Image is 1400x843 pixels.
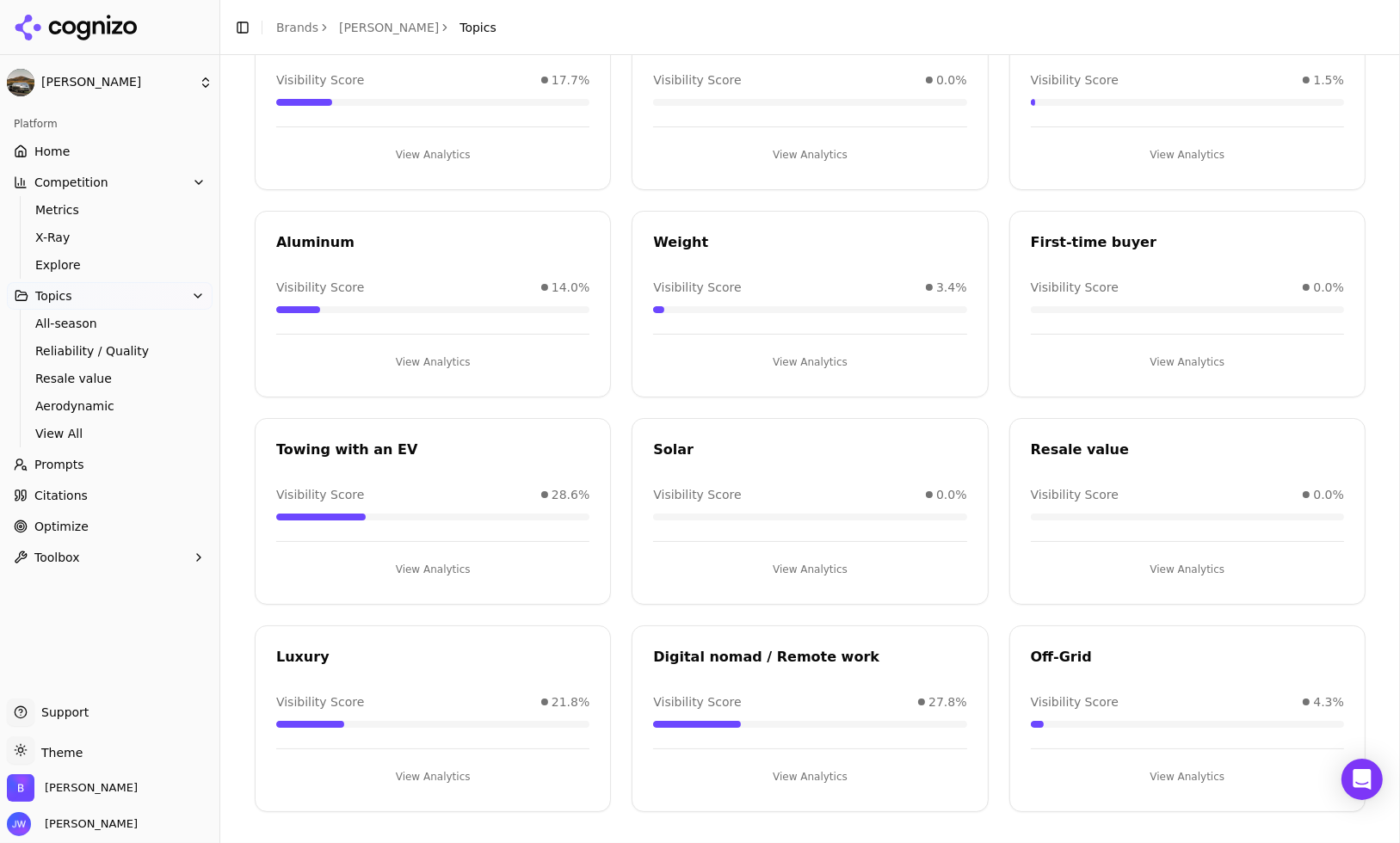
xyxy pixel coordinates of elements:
[7,812,138,836] button: Open user button
[276,647,589,668] div: Luxury
[28,198,192,222] a: Metrics
[34,487,88,504] span: Citations
[276,141,589,169] button: View Analytics
[35,342,185,360] span: Reliability / Quality
[653,763,966,791] button: View Analytics
[28,253,192,277] a: Explore
[1031,693,1119,711] span: Visibility Score
[7,110,213,138] div: Platform
[1313,693,1344,711] span: 4.3%
[7,282,213,310] button: Topics
[459,19,496,36] span: Topics
[7,169,213,196] button: Competition
[28,311,192,335] a: All-season
[7,774,34,802] img: Bowlus
[35,201,185,218] span: Metrics
[653,440,966,460] div: Solar
[276,693,364,711] span: Visibility Score
[1031,71,1119,89] span: Visibility Score
[7,482,213,509] a: Citations
[34,704,89,721] span: Support
[35,370,185,387] span: Resale value
[34,143,70,160] span: Home
[7,544,213,571] button: Toolbox
[653,486,741,503] span: Visibility Score
[35,397,185,415] span: Aerodynamic
[45,780,138,796] span: Bowlus
[41,75,192,90] span: [PERSON_NAME]
[34,549,80,566] span: Toolbox
[936,71,967,89] span: 0.0%
[552,693,589,711] span: 21.8%
[1031,440,1344,460] div: Resale value
[653,348,966,376] button: View Analytics
[1031,556,1344,583] button: View Analytics
[38,816,138,832] span: [PERSON_NAME]
[276,232,589,253] div: Aluminum
[928,693,966,711] span: 27.8%
[276,440,589,460] div: Towing with an EV
[28,366,192,391] a: Resale value
[1341,759,1383,800] div: Open Intercom Messenger
[34,456,84,473] span: Prompts
[35,229,185,246] span: X-Ray
[28,225,192,249] a: X-Ray
[1031,763,1344,791] button: View Analytics
[653,647,966,668] div: Digital nomad / Remote work
[276,279,364,296] span: Visibility Score
[7,69,34,96] img: Bowlus
[552,71,589,89] span: 17.7%
[936,486,967,503] span: 0.0%
[653,232,966,253] div: Weight
[276,486,364,503] span: Visibility Score
[1031,647,1344,668] div: Off-Grid
[276,71,364,89] span: Visibility Score
[1031,141,1344,169] button: View Analytics
[1031,232,1344,253] div: First-time buyer
[552,486,589,503] span: 28.6%
[653,556,966,583] button: View Analytics
[7,774,138,802] button: Open organization switcher
[276,21,318,34] a: Brands
[28,339,192,363] a: Reliability / Quality
[7,513,213,540] a: Optimize
[936,279,967,296] span: 3.4%
[653,71,741,89] span: Visibility Score
[1031,348,1344,376] button: View Analytics
[34,746,83,760] span: Theme
[1031,279,1119,296] span: Visibility Score
[28,421,192,446] a: View All
[1031,486,1119,503] span: Visibility Score
[653,693,741,711] span: Visibility Score
[276,348,589,376] button: View Analytics
[35,425,185,442] span: View All
[552,279,589,296] span: 14.0%
[28,394,192,418] a: Aerodynamic
[35,315,185,332] span: All-season
[276,763,589,791] button: View Analytics
[7,812,31,836] img: Jonathan Wahl
[35,287,72,305] span: Topics
[276,19,496,36] nav: breadcrumb
[35,256,185,274] span: Explore
[339,19,439,36] a: [PERSON_NAME]
[1313,279,1344,296] span: 0.0%
[653,141,966,169] button: View Analytics
[7,138,213,165] a: Home
[1313,71,1344,89] span: 1.5%
[7,451,213,478] a: Prompts
[34,518,89,535] span: Optimize
[34,174,108,191] span: Competition
[276,556,589,583] button: View Analytics
[1313,486,1344,503] span: 0.0%
[653,279,741,296] span: Visibility Score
